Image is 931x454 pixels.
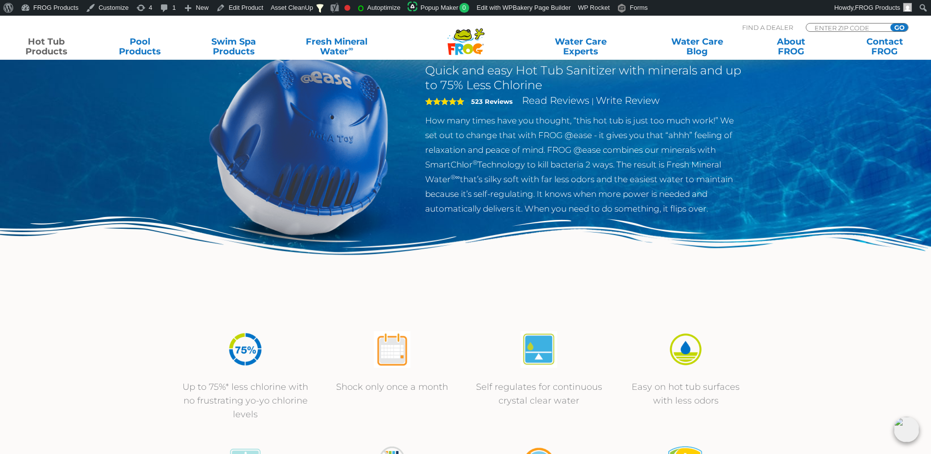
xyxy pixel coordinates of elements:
[754,37,827,56] a: AboutFROG
[848,37,921,56] a: ContactFROG
[667,331,704,368] img: icon-atease-easy-on
[374,331,410,368] img: atease-icon-shock-once
[894,417,919,442] img: openIcon
[10,37,83,56] a: Hot TubProducts
[622,380,749,407] p: Easy on hot tub surfaces with less odors
[591,96,594,106] span: |
[521,331,557,368] img: atease-icon-self-regulates
[291,37,382,56] a: Fresh MineralWater∞
[596,95,659,106] a: Write Review
[425,97,464,105] span: 5
[425,113,745,216] p: How many times have you thought, “this hot tub is just too much work!” We set out to change that ...
[473,159,477,166] sup: ®
[197,37,270,56] a: Swim SpaProducts
[459,3,470,13] span: 0
[451,173,460,181] sup: ®∞
[855,4,900,11] span: FROG Products
[348,45,353,52] sup: ∞
[522,95,590,106] a: Read Reviews
[104,37,177,56] a: PoolProducts
[425,63,745,93] h2: Quick and easy Hot Tub Sanitizer with minerals and up to 75% Less Chlorine
[471,97,513,105] strong: 523 Reviews
[814,24,880,32] input: Zip Code Form
[344,5,350,11] div: Focus keyphrase not set
[227,331,264,368] img: icon-atease-75percent-less
[742,23,793,32] p: Find A Dealer
[661,37,734,56] a: Water CareBlog
[329,380,456,394] p: Shock only once a month
[182,380,309,421] p: Up to 75%* less chlorine with no frustrating yo-yo chlorine levels
[476,380,603,407] p: Self regulates for continuous crystal clear water
[890,24,908,31] input: GO
[187,33,411,258] img: hot-tub-product-atease-system.png
[522,37,640,56] a: Water CareExperts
